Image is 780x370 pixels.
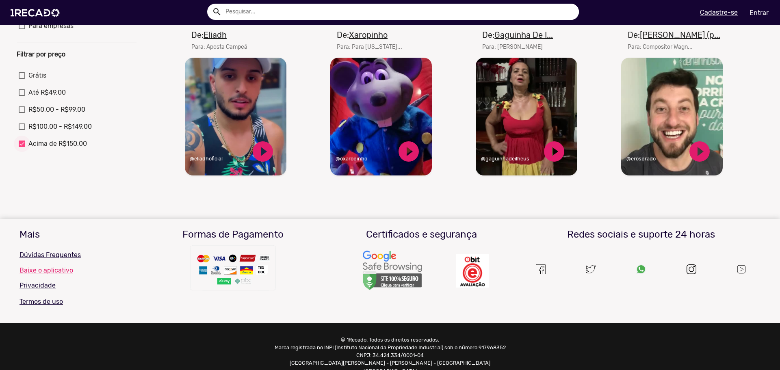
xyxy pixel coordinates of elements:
a: Entrar [744,6,774,20]
h3: Certificados e segurança [334,229,510,240]
u: @erosprado [626,156,656,162]
p: Privacidade [19,281,133,290]
a: play_circle_filled [542,139,566,164]
mat-card-title: De: [628,29,720,41]
u: Eliadh [204,30,227,40]
mat-card-subtitle: Para: Compositor Wagn... [628,43,720,51]
mat-card-title: De: [191,29,247,41]
h3: Mais [19,229,133,240]
img: Um recado,1Recado,1 recado,vídeo de famosos,site para pagar famosos,vídeos e lives exclusivas de ... [362,250,423,292]
video: Seu navegador não reproduz vídeo em HTML5 [185,58,286,175]
video: Seu navegador não reproduz vídeo em HTML5 [330,58,432,175]
mat-card-title: De: [337,29,402,41]
span: Até R$49,00 [28,88,66,97]
u: @gaguinhadeilheus [481,156,529,162]
p: Dúvidas Frequentes [19,250,133,260]
a: play_circle_filled [687,139,712,164]
u: Gaguinha De I... [494,30,553,40]
mat-card-title: De: [482,29,553,41]
mat-icon: Example home icon [212,7,222,17]
p: Termos de uso [19,297,133,307]
img: twitter.svg [586,264,596,274]
img: Um recado,1Recado,1 recado,vídeo de famosos,site para pagar famosos,vídeos e lives exclusivas de ... [456,254,489,288]
h3: Formas de Pagamento [145,229,321,240]
img: Um recado,1Recado,1 recado,vídeo de famosos,site para pagar famosos,vídeos e lives exclusivas de ... [736,264,747,275]
u: [PERSON_NAME] (p... [640,30,720,40]
mat-card-subtitle: Para: Aposta Campeã [191,43,247,51]
h3: Redes sociais e suporte 24 horas [522,229,760,240]
input: Pesquisar... [219,4,579,20]
span: Grátis [28,71,46,80]
u: @oxaropinho [336,156,367,162]
mat-card-subtitle: Para: Para [US_STATE]... [337,43,402,51]
video: Seu navegador não reproduz vídeo em HTML5 [476,58,577,175]
img: Um recado,1Recado,1 recado,vídeo de famosos,site para pagar famosos,vídeos e lives exclusivas de ... [536,264,546,274]
u: Cadastre-se [700,9,738,16]
a: play_circle_filled [251,139,275,164]
span: R$100,00 - R$149,00 [28,122,92,132]
button: Example home icon [209,4,223,18]
img: Um recado,1Recado,1 recado,vídeo de famosos,site para pagar famosos,vídeos e lives exclusivas de ... [188,244,278,296]
b: Filtrar por preço [17,50,65,58]
video: Seu navegador não reproduz vídeo em HTML5 [621,58,723,175]
u: @eliadhoficial [190,156,223,162]
img: instagram.svg [687,264,696,274]
span: Acima de R$150,00 [28,139,87,149]
mat-card-subtitle: Para: [PERSON_NAME] [482,43,553,51]
a: play_circle_filled [396,139,421,164]
span: R$50,00 - R$99,00 [28,105,85,115]
img: Um recado,1Recado,1 recado,vídeo de famosos,site para pagar famosos,vídeos e lives exclusivas de ... [636,264,646,274]
a: Baixe o aplicativo [19,266,133,274]
u: Xaropinho [349,30,388,40]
